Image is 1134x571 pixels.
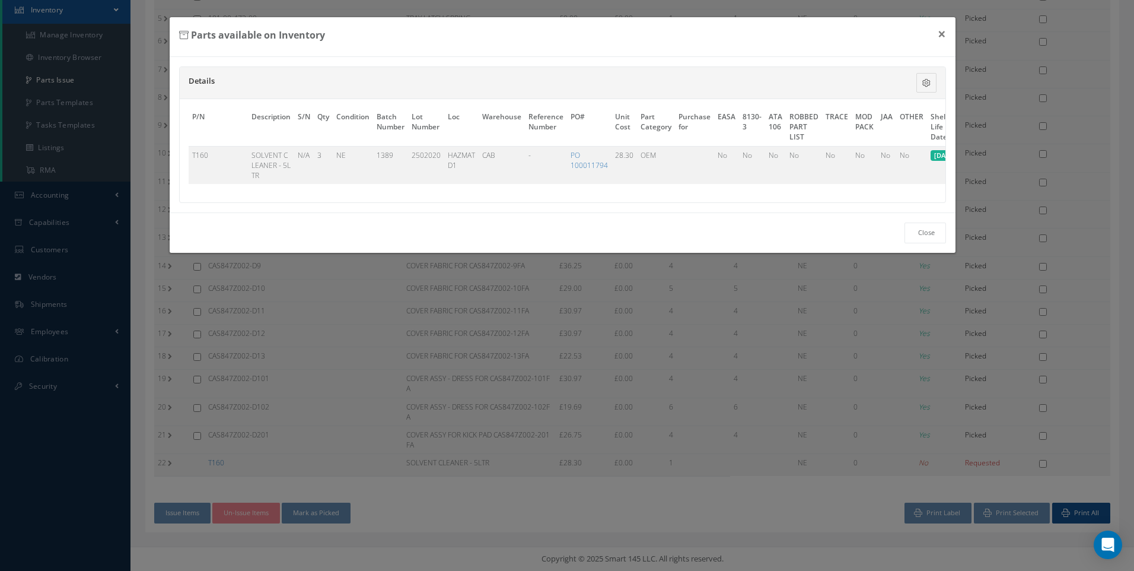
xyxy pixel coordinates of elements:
[373,146,408,184] td: 1389
[448,150,475,170] span: HAZMAT D1
[928,17,955,50] button: ×
[333,108,373,146] th: Condition
[927,108,962,146] th: Shelf Life Date
[931,150,958,161] span: [DATE]
[314,146,333,184] td: 3
[567,108,611,146] th: PO#
[528,150,531,160] span: -
[765,146,786,184] td: No
[896,108,927,146] th: OTHER
[248,146,294,184] td: SOLVENT CLEANER - 5LTR
[189,146,248,184] td: T160
[408,146,444,184] td: 2502020
[786,108,822,146] th: ROBBED PART LIST
[852,146,877,184] td: No
[191,28,325,42] b: Parts available on Inventory
[611,108,637,146] th: Unit Cost
[294,146,314,184] td: N/A
[479,108,525,146] th: Warehouse
[822,108,852,146] th: TRACE
[714,146,739,184] td: No
[571,150,608,170] a: PO 100011794
[189,108,248,146] th: P/N
[1094,531,1122,559] div: Open Intercom Messenger
[714,108,739,146] th: EASA
[637,108,675,146] th: Part Category
[408,108,444,146] th: Lot Number
[877,146,896,184] td: No
[765,108,786,146] th: ATA 106
[248,108,294,146] th: Description
[904,223,946,243] a: Close
[739,146,765,184] td: No
[333,146,373,184] td: NE
[786,146,822,184] td: No
[637,146,675,184] td: OEM
[294,108,314,146] th: S/N
[852,108,877,146] th: MOD PACK
[877,108,896,146] th: JAA
[611,146,637,184] td: 28.30
[314,108,333,146] th: Qty
[675,108,714,146] th: Purchase for
[739,108,765,146] th: 8130-3
[373,108,408,146] th: Batch Number
[189,77,810,86] h5: Details
[444,108,479,146] th: Loc
[896,146,927,184] td: No
[479,146,525,184] td: CAB
[822,146,852,184] td: No
[525,108,567,146] th: Reference Number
